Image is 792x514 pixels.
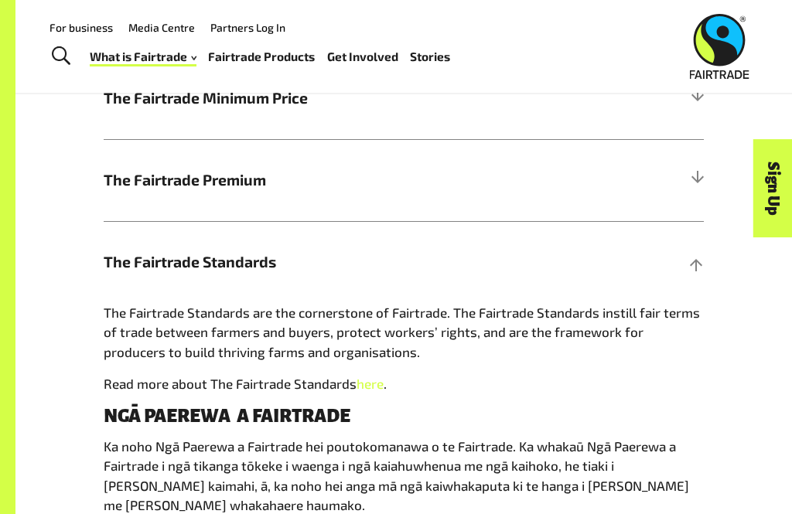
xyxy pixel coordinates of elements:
[104,87,554,109] span: The Fairtrade Minimum Price
[689,14,749,79] img: Fairtrade Australia New Zealand logo
[104,305,700,359] span: The Fairtrade Standards are the cornerstone of Fairtrade. The Fairtrade Standards instill fair te...
[410,46,450,67] a: Stories
[210,21,285,34] a: Partners Log In
[208,46,315,67] a: Fairtrade Products
[104,376,387,391] span: Read more about The Fairtrade Standards .
[42,37,80,76] a: Toggle Search
[357,376,384,391] a: here
[104,168,554,191] span: The Fairtrade Premium
[128,21,195,34] a: Media Centre
[104,250,554,273] span: The Fairtrade Standards
[327,46,398,67] a: Get Involved
[49,21,113,34] a: For business
[104,407,704,427] h4: NGĀ PAEREWA A FAIRTRADE
[90,46,196,67] a: What is Fairtrade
